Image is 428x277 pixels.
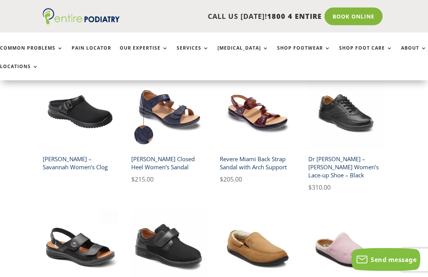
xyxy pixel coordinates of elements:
a: Shop Footwear [277,45,331,62]
img: Revere Miami Red Croc Women's Adjustable Sandal [220,74,295,149]
img: logo (1) [43,8,120,25]
a: Geneva Womens Sandal in Navy Colour[PERSON_NAME] Closed Heel Women’s Sandal $215.00 [131,74,207,185]
span: Send message [371,255,416,264]
span: $ [131,175,135,184]
a: Our Expertise [120,45,168,62]
p: CALL US [DATE]! [120,12,322,22]
a: Services [177,45,209,62]
bdi: 205.00 [220,175,242,184]
span: 1800 4 ENTIRE [267,12,322,21]
a: About [401,45,427,62]
a: savannah drew shoe black leather slipper entire podiatry[PERSON_NAME] – Savannah Women’s Clog [43,74,118,175]
a: Dr Comfort Patty Women's Walking Shoe BlackDr [PERSON_NAME] – [PERSON_NAME] Women’s Lace-up Shoe ... [308,74,384,193]
h2: [PERSON_NAME] Closed Heel Women’s Sandal [131,153,207,175]
a: Entire Podiatry [43,18,120,26]
a: [MEDICAL_DATA] [217,45,269,62]
span: $ [220,175,223,184]
a: Book Online [324,8,383,25]
span: $ [308,184,312,192]
a: Pain Locator [72,45,111,62]
h2: Dr [PERSON_NAME] – [PERSON_NAME] Women’s Lace-up Shoe – Black [308,153,384,183]
img: Geneva Womens Sandal in Navy Colour [131,74,207,149]
bdi: 215.00 [131,175,154,184]
a: Revere Miami Red Croc Women's Adjustable SandalRevere Miami Back Strap Sandal with Arch Support $... [220,74,295,185]
button: Send message [351,248,420,271]
bdi: 310.00 [308,184,331,192]
img: Dr Comfort Patty Women's Walking Shoe Black [308,74,384,149]
img: savannah drew shoe black leather slipper entire podiatry [43,74,118,149]
a: Shop Foot Care [339,45,393,62]
h2: Revere Miami Back Strap Sandal with Arch Support [220,153,295,175]
h2: [PERSON_NAME] – Savannah Women’s Clog [43,153,118,175]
